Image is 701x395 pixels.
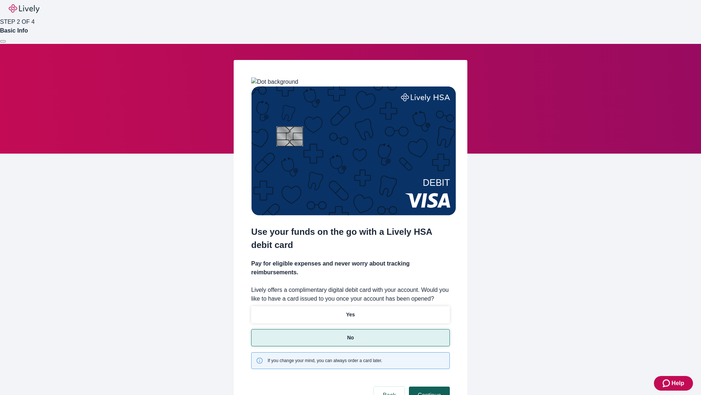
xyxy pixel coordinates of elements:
img: Dot background [251,78,298,86]
span: If you change your mind, you can always order a card later. [268,357,382,364]
img: Lively [9,4,39,13]
h4: Pay for eligible expenses and never worry about tracking reimbursements. [251,259,450,277]
img: Debit card [251,86,456,215]
p: No [347,334,354,342]
button: Yes [251,306,450,323]
label: Lively offers a complimentary digital debit card with your account. Would you like to have a card... [251,286,450,303]
h2: Use your funds on the go with a Lively HSA debit card [251,225,450,252]
svg: Zendesk support icon [663,379,671,388]
p: Yes [346,311,355,319]
button: Zendesk support iconHelp [654,376,693,391]
span: Help [671,379,684,388]
button: No [251,329,450,346]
